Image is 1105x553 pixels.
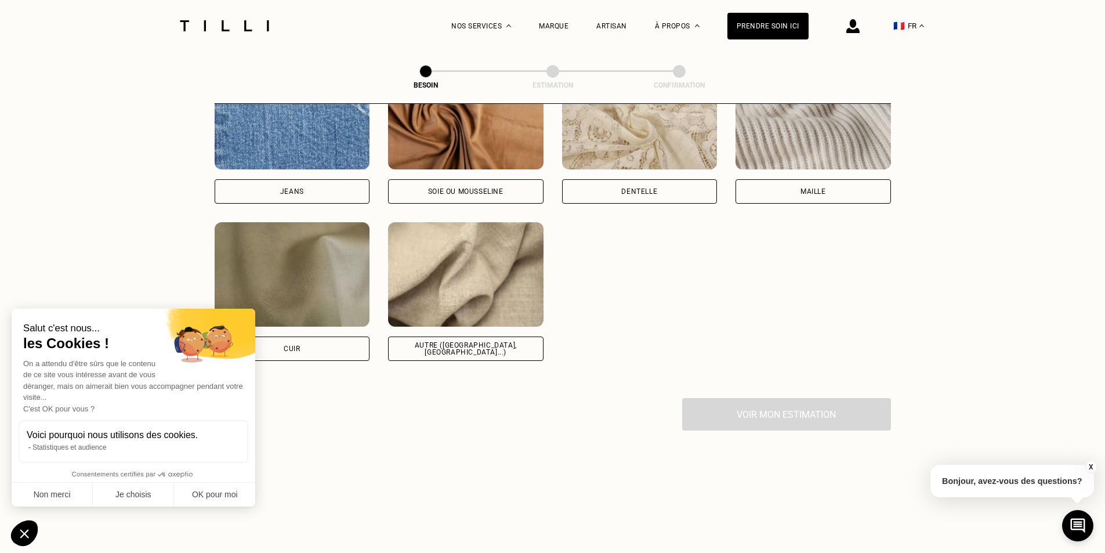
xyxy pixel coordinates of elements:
div: Estimation [495,81,611,89]
img: Tilli retouche vos vêtements en Maille [736,65,891,169]
span: 🇫🇷 [893,20,905,31]
div: Dentelle [621,188,657,195]
img: Tilli retouche vos vêtements en Jeans [215,65,370,169]
img: Logo du service de couturière Tilli [176,20,273,31]
a: Marque [539,22,568,30]
img: icône connexion [846,19,860,33]
a: Artisan [596,22,627,30]
div: Autre ([GEOGRAPHIC_DATA], [GEOGRAPHIC_DATA]...) [398,342,534,356]
div: Besoin [368,81,484,89]
div: Jeans [280,188,304,195]
img: Tilli retouche vos vêtements en Dentelle [562,65,718,169]
img: Menu déroulant [506,24,511,27]
img: Menu déroulant à propos [695,24,700,27]
div: Confirmation [621,81,737,89]
div: Soie ou mousseline [428,188,503,195]
div: Maille [800,188,826,195]
img: Tilli retouche vos vêtements en Cuir [215,222,370,327]
img: Tilli retouche vos vêtements en Soie ou mousseline [388,65,544,169]
img: Tilli retouche vos vêtements en Autre (coton, jersey...) [388,222,544,327]
a: Prendre soin ici [727,13,809,39]
img: menu déroulant [919,24,924,27]
p: Bonjour, avez-vous des questions? [930,465,1094,497]
div: Cuir [284,345,300,352]
button: X [1085,461,1096,474]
